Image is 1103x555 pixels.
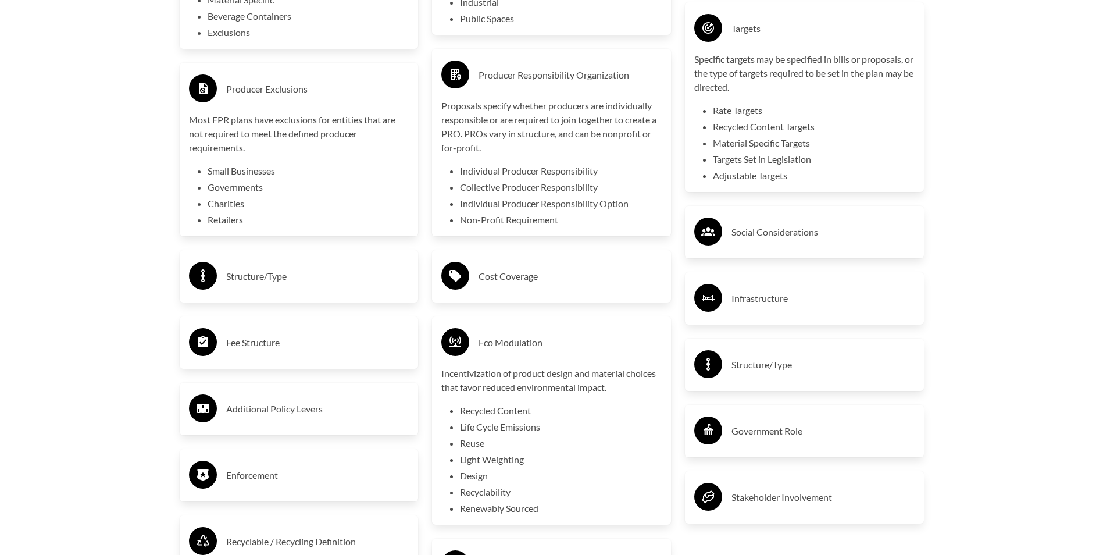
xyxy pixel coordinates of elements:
[479,267,662,286] h3: Cost Coverage
[208,9,409,23] li: Beverage Containers
[460,453,662,467] li: Light Weighting
[460,436,662,450] li: Reuse
[208,213,409,227] li: Retailers
[731,289,915,308] h3: Infrastructure
[713,152,915,166] li: Targets Set in Legislation
[208,164,409,178] li: Small Businesses
[460,404,662,418] li: Recycled Content
[226,400,409,418] h3: Additional Policy Levers
[226,267,409,286] h3: Structure/Type
[460,12,662,26] li: Public Spaces
[479,66,662,84] h3: Producer Responsibility Organization
[208,180,409,194] li: Governments
[460,501,662,515] li: Renewably Sourced
[226,532,409,551] h3: Recyclable / Recycling Definition
[694,52,915,94] p: Specific targets may be specified in bills or proposals, or the type of targets required to be se...
[441,367,662,394] p: Incentivization of product design and material choices that favor reduced environmental impact.
[460,469,662,483] li: Design
[713,169,915,183] li: Adjustable Targets
[226,333,409,352] h3: Fee Structure
[208,197,409,211] li: Charities
[713,136,915,150] li: Material Specific Targets
[731,19,915,38] h3: Targets
[731,223,915,241] h3: Social Considerations
[460,420,662,434] li: Life Cycle Emissions
[479,333,662,352] h3: Eco Modulation
[208,26,409,40] li: Exclusions
[441,99,662,155] p: Proposals specify whether producers are individually responsible or are required to join together...
[226,80,409,98] h3: Producer Exclusions
[460,197,662,211] li: Individual Producer Responsibility Option
[460,213,662,227] li: Non-Profit Requirement
[189,113,409,155] p: Most EPR plans have exclusions for entities that are not required to meet the defined producer re...
[460,180,662,194] li: Collective Producer Responsibility
[731,422,915,440] h3: Government Role
[460,485,662,499] li: Recyclability
[460,164,662,178] li: Individual Producer Responsibility
[731,488,915,507] h3: Stakeholder Involvement
[713,104,915,118] li: Rate Targets
[731,355,915,374] h3: Structure/Type
[713,120,915,134] li: Recycled Content Targets
[226,466,409,485] h3: Enforcement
